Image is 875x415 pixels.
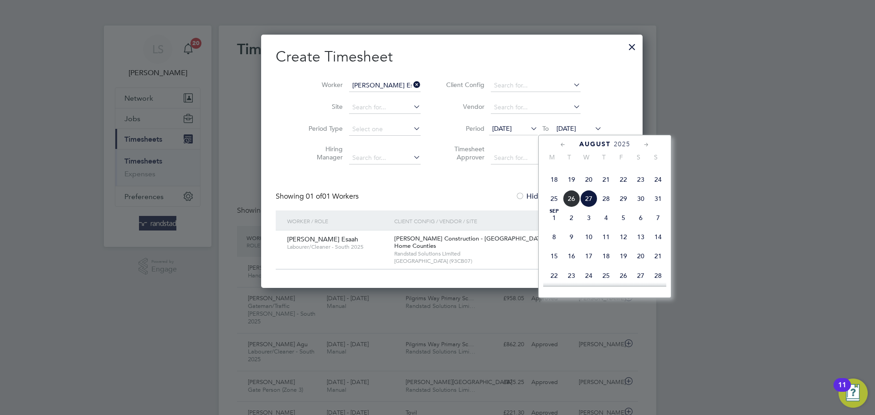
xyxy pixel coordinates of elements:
input: Search for... [491,152,581,164]
span: 22 [546,267,563,284]
span: 27 [580,190,597,207]
span: 24 [580,267,597,284]
div: Client Config / Vendor / Site [392,210,552,231]
span: Sep [546,209,563,214]
span: S [647,153,664,161]
span: Labourer/Cleaner - South 2025 [287,243,387,251]
div: Showing [276,192,360,201]
span: W [578,153,595,161]
label: Worker [302,81,343,89]
span: 19 [563,171,580,188]
span: 13 [632,228,649,246]
label: Timesheet Approver [443,145,484,161]
span: 21 [649,247,667,265]
span: 28 [597,190,615,207]
span: 9 [563,228,580,246]
span: 29 [615,190,632,207]
span: 18 [546,171,563,188]
span: 22 [615,171,632,188]
label: Hide created timesheets [515,192,608,201]
span: 16 [563,247,580,265]
span: 23 [563,267,580,284]
span: 1 [546,209,563,226]
span: 5 [615,209,632,226]
span: August [579,140,611,148]
span: 25 [546,190,563,207]
span: 3 [580,209,597,226]
span: [DATE] [492,124,512,133]
div: Worker / Role [285,210,392,231]
input: Search for... [349,79,421,92]
span: 01 Workers [306,192,359,201]
span: 28 [649,267,667,284]
label: Client Config [443,81,484,89]
span: 2 [563,209,580,226]
span: 2025 [614,140,630,148]
div: 11 [838,385,846,397]
span: 19 [615,247,632,265]
span: 12 [615,228,632,246]
label: Period Type [302,124,343,133]
span: [GEOGRAPHIC_DATA] (93CB07) [394,257,550,265]
span: 6 [632,209,649,226]
span: 17 [580,247,597,265]
span: 10 [580,228,597,246]
span: 24 [649,171,667,188]
span: 25 [597,267,615,284]
h2: Create Timesheet [276,47,628,67]
button: Open Resource Center, 11 new notifications [839,379,868,408]
input: Select one [349,123,421,136]
label: Site [302,102,343,111]
span: 23 [632,171,649,188]
span: T [595,153,612,161]
span: 26 [563,190,580,207]
span: T [561,153,578,161]
span: 4 [597,209,615,226]
span: 26 [615,267,632,284]
span: [PERSON_NAME] Construction - [GEOGRAPHIC_DATA] Home Counties [394,235,546,250]
span: 18 [597,247,615,265]
label: Vendor [443,102,484,111]
label: Period [443,124,484,133]
span: 27 [632,267,649,284]
span: [DATE] [556,124,576,133]
span: 21 [597,171,615,188]
span: To [540,123,551,134]
input: Search for... [491,101,581,114]
span: 11 [597,228,615,246]
label: Hiring Manager [302,145,343,161]
span: 15 [546,247,563,265]
span: M [543,153,561,161]
span: S [630,153,647,161]
input: Search for... [349,101,421,114]
input: Search for... [491,79,581,92]
span: 20 [580,171,597,188]
span: [PERSON_NAME] Esaah [287,235,358,243]
span: 8 [546,228,563,246]
span: F [612,153,630,161]
span: Randstad Solutions Limited [394,250,550,257]
input: Search for... [349,152,421,164]
span: 14 [649,228,667,246]
span: 20 [632,247,649,265]
span: 7 [649,209,667,226]
span: 31 [649,190,667,207]
span: 01 of [306,192,322,201]
span: 30 [632,190,649,207]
